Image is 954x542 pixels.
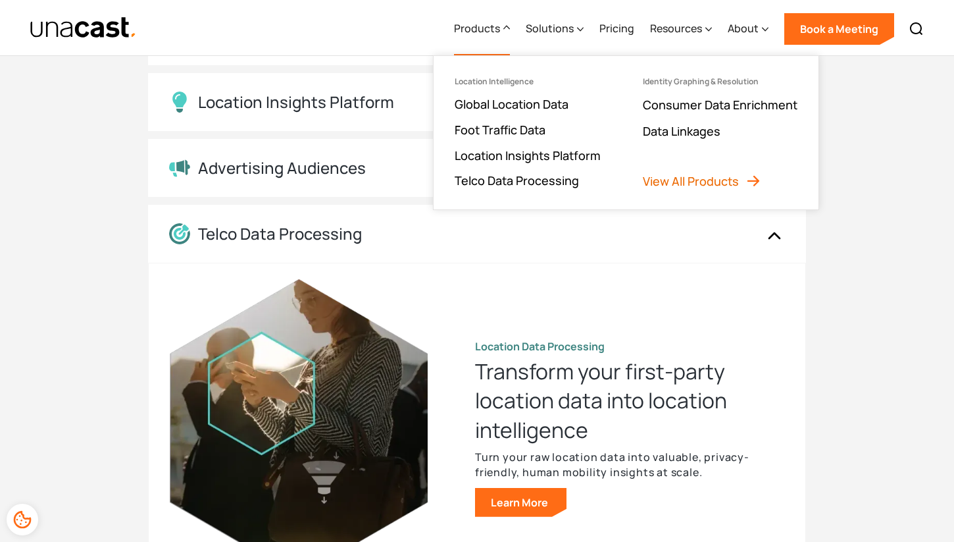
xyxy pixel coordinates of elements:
[643,173,761,189] a: View All Products
[169,223,190,244] img: Location Data Processing icon
[909,21,924,37] img: Search icon
[198,159,366,178] div: Advertising Audiences
[454,2,510,56] div: Products
[7,504,38,535] div: Cookie Preferences
[454,20,500,36] div: Products
[650,20,702,36] div: Resources
[475,450,784,480] p: Turn your raw location data into valuable, privacy-friendly, human mobility insights at scale.
[455,148,601,163] a: Location Insights Platform
[169,92,190,113] img: Location Insights Platform icon
[643,123,720,139] a: Data Linkages
[643,77,759,86] div: Identity Graphing & Resolution
[169,159,190,177] img: Advertising Audiences icon
[526,2,584,56] div: Solutions
[30,16,137,40] img: Unacast text logo
[433,55,819,210] nav: Products
[475,339,605,354] strong: Location Data Processing
[728,2,768,56] div: About
[650,2,712,56] div: Resources
[455,173,579,188] a: Telco Data Processing
[643,97,797,113] a: Consumer Data Enrichment
[728,20,759,36] div: About
[599,2,634,56] a: Pricing
[30,16,137,40] a: home
[526,20,574,36] div: Solutions
[455,96,568,112] a: Global Location Data
[455,77,534,86] div: Location Intelligence
[198,93,394,112] div: Location Insights Platform
[784,13,894,45] a: Book a Meeting
[455,122,545,138] a: Foot Traffic Data
[198,225,362,244] div: Telco Data Processing
[475,357,784,444] h3: Transform your first-party location data into location intelligence
[475,488,566,517] a: Learn More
